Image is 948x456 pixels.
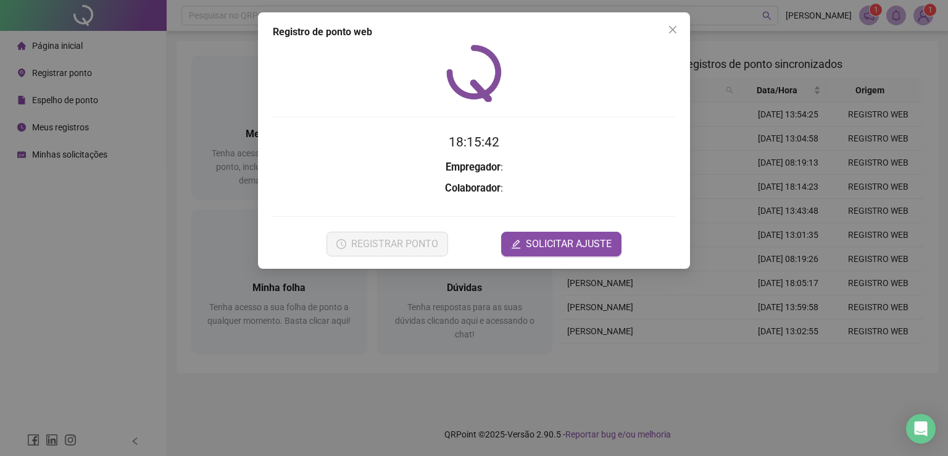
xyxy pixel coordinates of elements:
[273,159,675,175] h3: :
[501,232,622,256] button: editSOLICITAR AJUSTE
[449,135,499,150] time: 18:15:42
[273,180,675,196] h3: :
[326,232,448,256] button: REGISTRAR PONTO
[273,25,675,40] div: Registro de ponto web
[668,25,678,35] span: close
[446,161,501,173] strong: Empregador
[445,182,501,194] strong: Colaborador
[511,239,521,249] span: edit
[663,20,683,40] button: Close
[906,414,936,444] div: Open Intercom Messenger
[526,237,612,251] span: SOLICITAR AJUSTE
[446,44,502,102] img: QRPoint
